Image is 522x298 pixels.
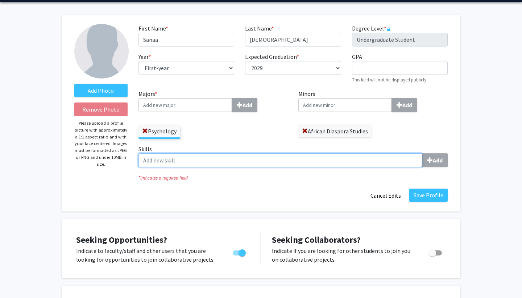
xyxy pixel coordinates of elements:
label: Psychology [138,125,180,137]
input: Majors*Add [138,98,232,112]
input: MinorsAdd [298,98,392,112]
svg: This information is provided and automatically updated by Spelman College and is not editable on ... [386,27,391,31]
label: AddProfile Picture [74,84,128,97]
span: Seeking Collaborators? [272,234,361,245]
img: Profile Picture [74,24,129,78]
i: Indicates a required field [138,174,448,181]
span: Seeking Opportunities? [76,234,167,245]
b: Add [243,101,252,109]
label: First Name [138,24,168,33]
button: Cancel Edits [366,189,406,202]
p: Indicate if you are looking for other students to join you on collaborative projects. [272,246,415,264]
label: Expected Graduation [245,52,299,61]
button: Remove Photo [74,102,128,116]
input: SkillsAdd [138,153,422,167]
button: Save Profile [409,189,448,202]
div: Toggle [230,246,250,257]
button: Skills [422,153,448,167]
label: Majors [138,89,288,112]
label: Degree Level [352,24,391,33]
label: Minors [298,89,448,112]
button: Minors [391,98,417,112]
small: This field will not be displayed publicly. [352,77,427,82]
label: African Diaspora Studies [298,125,372,137]
label: Year [138,52,151,61]
button: Majors* [232,98,257,112]
label: Last Name [245,24,274,33]
label: Skills [138,145,448,167]
p: Indicate to faculty/staff and other users that you are looking for opportunities to join collabor... [76,246,219,264]
div: Toggle [426,246,446,257]
label: GPA [352,52,362,61]
b: Add [433,157,443,164]
iframe: Chat [5,265,31,293]
p: Please upload a profile picture with approximately a 1:1 aspect ratio and with your face centered... [74,120,128,168]
b: Add [402,101,412,109]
